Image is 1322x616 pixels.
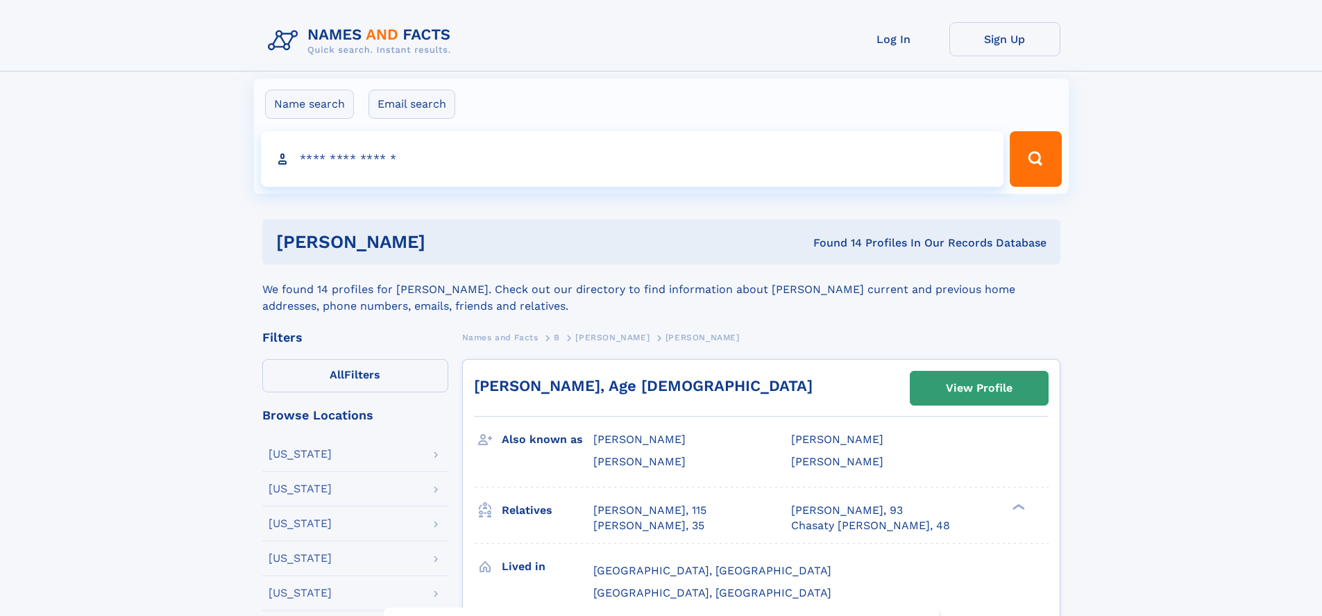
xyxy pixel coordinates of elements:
[593,518,704,533] a: [PERSON_NAME], 35
[276,233,620,251] h1: [PERSON_NAME]
[593,433,686,446] span: [PERSON_NAME]
[262,265,1060,315] div: We found 14 profiles for [PERSON_NAME]. Check out our directory to find information about [PERSON...
[502,499,593,522] h3: Relatives
[593,564,831,577] span: [GEOGRAPHIC_DATA], [GEOGRAPHIC_DATA]
[791,455,883,468] span: [PERSON_NAME]
[262,331,448,344] div: Filters
[838,22,949,56] a: Log In
[1009,502,1026,511] div: ❯
[575,333,650,342] span: [PERSON_NAME]
[949,22,1060,56] a: Sign Up
[554,328,560,346] a: B
[666,333,740,342] span: [PERSON_NAME]
[269,518,332,529] div: [US_STATE]
[1010,131,1061,187] button: Search Button
[474,377,813,394] a: [PERSON_NAME], Age [DEMOGRAPHIC_DATA]
[593,586,831,599] span: [GEOGRAPHIC_DATA], [GEOGRAPHIC_DATA]
[269,449,332,460] div: [US_STATE]
[269,588,332,599] div: [US_STATE]
[262,409,448,422] div: Browse Locations
[261,131,1004,187] input: search input
[269,483,332,494] div: [US_STATE]
[502,428,593,451] h3: Also known as
[502,555,593,578] h3: Lived in
[910,372,1048,405] a: View Profile
[462,328,539,346] a: Names and Facts
[791,503,903,518] a: [PERSON_NAME], 93
[791,518,950,533] a: Chasaty [PERSON_NAME], 48
[791,433,883,446] span: [PERSON_NAME]
[269,553,332,564] div: [US_STATE]
[554,333,560,342] span: B
[575,328,650,346] a: [PERSON_NAME]
[619,235,1046,251] div: Found 14 Profiles In Our Records Database
[593,455,686,468] span: [PERSON_NAME]
[368,90,455,119] label: Email search
[946,372,1012,404] div: View Profile
[330,368,344,381] span: All
[265,90,354,119] label: Name search
[593,503,706,518] a: [PERSON_NAME], 115
[262,22,462,60] img: Logo Names and Facts
[262,359,448,392] label: Filters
